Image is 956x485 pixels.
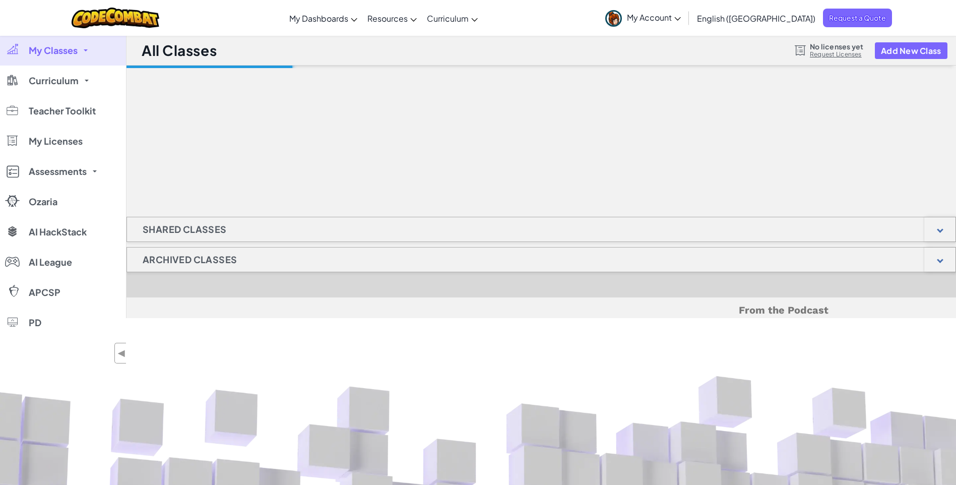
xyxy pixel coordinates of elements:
[362,5,422,32] a: Resources
[29,137,83,146] span: My Licenses
[697,13,815,24] span: English ([GEOGRAPHIC_DATA])
[142,41,217,60] h1: All Classes
[29,106,96,115] span: Teacher Toolkit
[810,50,863,58] a: Request Licenses
[422,5,483,32] a: Curriculum
[427,13,469,24] span: Curriculum
[823,9,892,27] a: Request a Quote
[254,302,828,318] h5: From the Podcast
[284,5,362,32] a: My Dashboards
[810,42,863,50] span: No licenses yet
[627,12,681,23] span: My Account
[29,46,78,55] span: My Classes
[29,227,87,236] span: AI HackStack
[127,247,252,272] h1: Archived Classes
[367,13,408,24] span: Resources
[600,2,686,34] a: My Account
[117,346,126,360] span: ◀
[29,167,87,176] span: Assessments
[29,76,79,85] span: Curriculum
[127,217,242,242] h1: Shared Classes
[72,8,160,28] img: CodeCombat logo
[692,5,820,32] a: English ([GEOGRAPHIC_DATA])
[605,10,622,27] img: avatar
[875,42,947,59] button: Add New Class
[29,258,72,267] span: AI League
[29,197,57,206] span: Ozaria
[289,13,348,24] span: My Dashboards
